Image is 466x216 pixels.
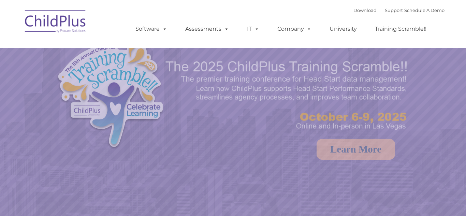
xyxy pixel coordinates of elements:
[385,8,403,13] a: Support
[353,8,445,13] font: |
[353,8,377,13] a: Download
[323,22,364,36] a: University
[368,22,433,36] a: Training Scramble!!
[178,22,236,36] a: Assessments
[21,5,90,40] img: ChildPlus by Procare Solutions
[317,139,395,160] a: Learn More
[240,22,266,36] a: IT
[404,8,445,13] a: Schedule A Demo
[129,22,174,36] a: Software
[271,22,318,36] a: Company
